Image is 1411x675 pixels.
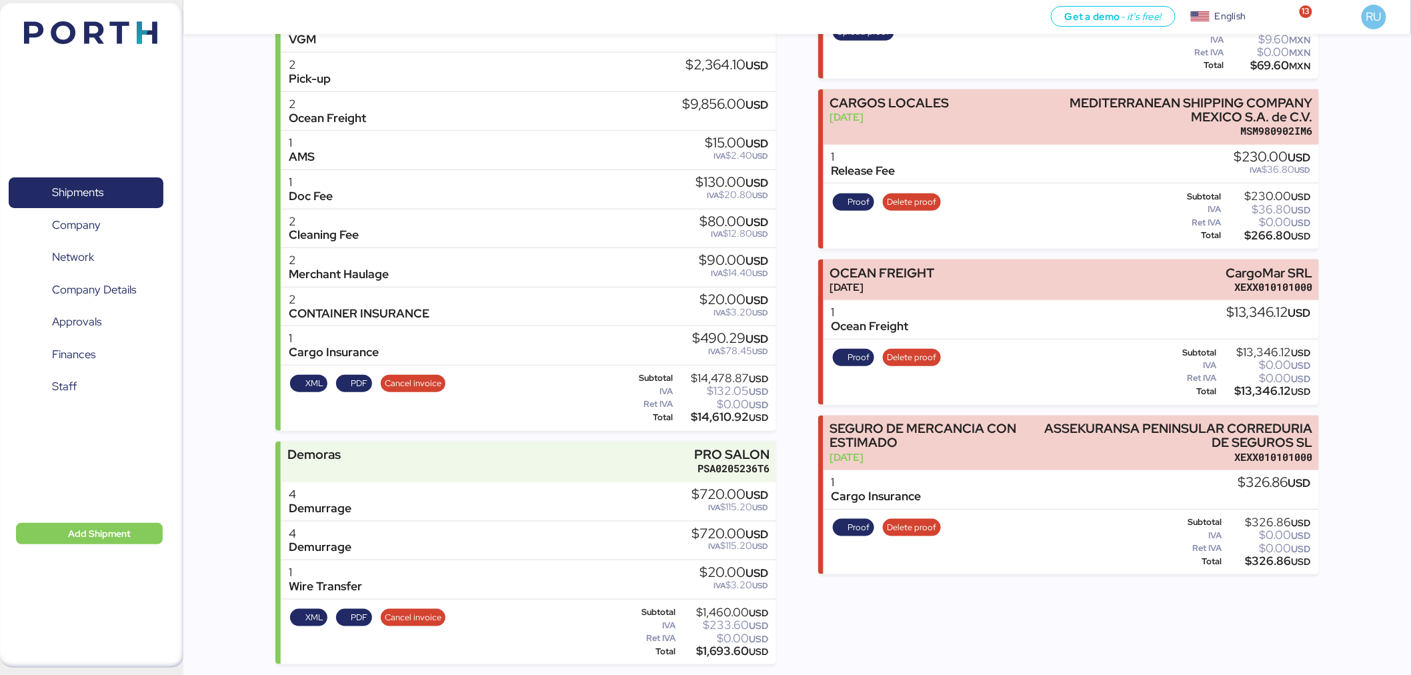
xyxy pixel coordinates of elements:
span: Proof [848,520,870,535]
span: USD [746,97,768,112]
span: USD [752,190,768,201]
button: Proof [833,349,874,366]
span: USD [749,633,768,645]
div: 2 [289,97,366,111]
span: Delete proof [887,520,936,535]
span: PDF [351,376,367,391]
span: USD [1292,217,1311,229]
a: Finances [9,340,163,370]
a: Network [9,242,163,273]
span: IVA [711,268,723,279]
div: $115.20 [691,541,768,551]
span: USD [1292,517,1311,529]
div: Cargo Insurance [832,490,922,504]
div: Total [624,647,676,656]
div: $36.80 [1234,165,1311,175]
div: 2 [289,58,331,72]
span: Network [52,247,94,267]
span: XML [305,610,323,625]
div: Demurrage [289,540,351,554]
div: Ret IVA [624,400,673,409]
div: [DATE] [830,110,949,124]
div: $69.60 [1227,61,1311,71]
div: MEDITERRANEAN SHIPPING COMPANY MEXICO S.A. de C.V. [1023,96,1312,124]
div: $230.00 [1234,150,1311,165]
div: CARGOS LOCALES [830,96,949,110]
div: 4 [289,488,351,502]
div: Ret IVA [624,634,676,643]
span: USD [1295,165,1311,175]
div: Cleaning Fee [289,228,359,242]
span: USD [1292,204,1311,216]
div: PSA0205236T6 [695,462,770,476]
div: IVA [1167,35,1224,45]
a: Shipments [9,177,163,208]
span: USD [746,58,768,73]
button: XML [290,375,327,392]
div: $1,693.60 [679,646,769,656]
button: PDF [336,609,372,626]
div: $0.00 [1227,47,1311,57]
button: Delete proof [883,519,941,536]
div: Subtotal [1167,348,1217,358]
div: $90.00 [699,253,768,268]
div: Pick-up [289,72,331,86]
div: 1 [289,566,362,580]
span: USD [746,253,768,268]
div: $78.45 [692,346,768,356]
a: Company Details [9,275,163,305]
div: XEXX010101000 [1226,280,1312,294]
div: $130.00 [695,175,768,190]
span: Company Details [52,280,136,299]
div: $115.20 [691,502,768,512]
span: Cancel invoice [385,610,441,625]
div: Demurrage [289,502,351,516]
div: $0.00 [1224,544,1311,554]
div: IVA [624,621,676,630]
div: Subtotal [624,374,673,383]
div: Total [1167,61,1224,70]
span: USD [749,620,768,632]
span: USD [1292,386,1311,398]
span: Delete proof [887,350,936,365]
span: Finances [52,345,95,364]
span: Proof [848,195,870,209]
div: $15.00 [705,136,768,151]
span: Proof [848,350,870,365]
div: 1 [289,175,333,189]
div: Total [1167,387,1217,396]
div: 1 [832,476,922,490]
button: PDF [336,375,372,392]
div: $720.00 [691,527,768,542]
div: AMS [289,150,315,164]
span: USD [1292,360,1311,372]
div: $490.29 [692,331,768,346]
span: USD [749,386,768,398]
div: $132.05 [676,386,769,396]
div: SEGURO DE MERCANCIA CON ESTIMADO [830,422,1024,450]
span: USD [1288,305,1311,320]
div: Merchant Haulage [289,267,389,281]
div: Total [1167,557,1222,566]
span: MXN [1290,47,1311,59]
div: Release Fee [832,164,896,178]
span: USD [752,268,768,279]
div: $9.60 [1227,35,1311,45]
div: ASSEKURANSA PENINSULAR CORREDURIA DE SEGUROS SL [1031,422,1312,450]
span: USD [752,580,768,591]
span: IVA [714,307,726,318]
span: Staff [52,377,77,396]
div: $2,364.10 [685,58,768,73]
span: USD [752,151,768,161]
div: 1 [289,136,315,150]
div: $14,478.87 [676,374,769,384]
span: IVA [707,190,719,201]
div: [DATE] [830,450,1024,464]
span: USD [752,502,768,513]
div: Subtotal [624,608,676,617]
div: Ret IVA [1167,544,1222,553]
span: USD [1288,150,1311,165]
div: $20.00 [699,566,768,580]
span: XML [305,376,323,391]
div: MSM980902IM6 [1023,124,1312,138]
